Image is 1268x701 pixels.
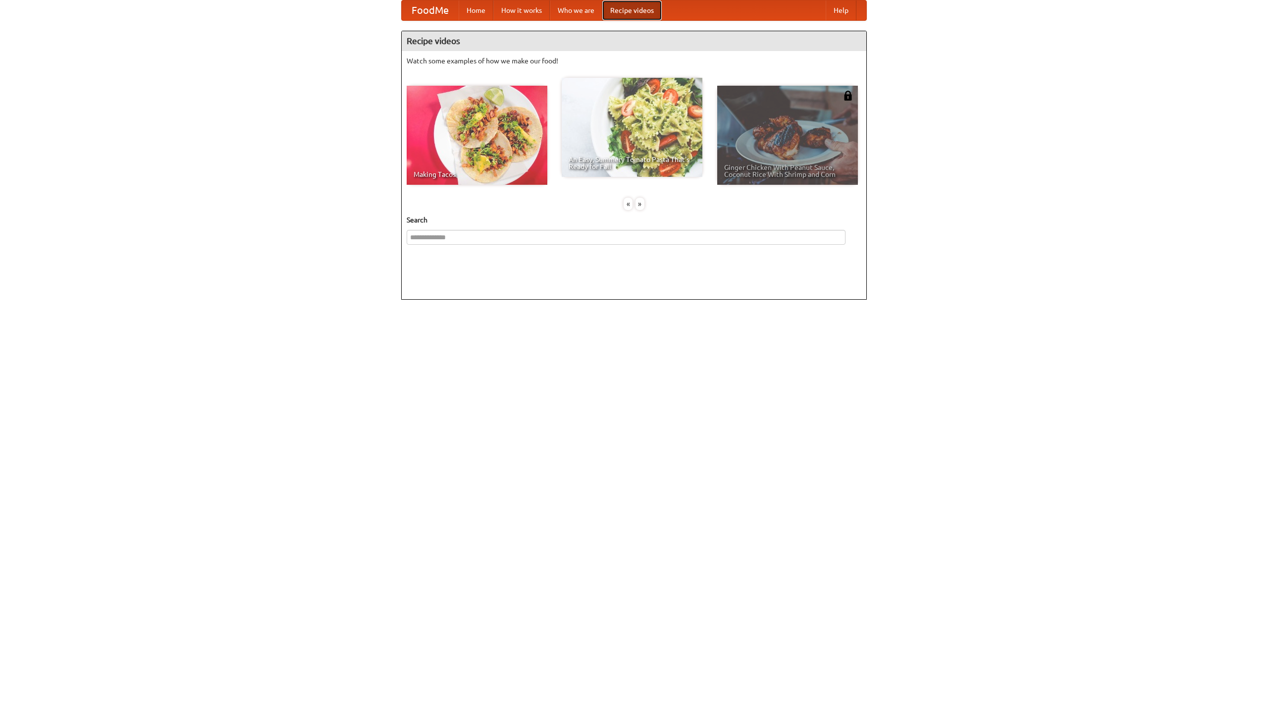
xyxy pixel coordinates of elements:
a: FoodMe [402,0,459,20]
a: Who we are [550,0,602,20]
span: Making Tacos [414,171,540,178]
div: « [624,198,633,210]
a: Recipe videos [602,0,662,20]
div: » [635,198,644,210]
a: An Easy, Summery Tomato Pasta That's Ready for Fall [562,78,702,177]
a: Help [826,0,856,20]
a: How it works [493,0,550,20]
a: Making Tacos [407,86,547,185]
h5: Search [407,215,861,225]
span: An Easy, Summery Tomato Pasta That's Ready for Fall [569,156,695,170]
a: Home [459,0,493,20]
img: 483408.png [843,91,853,101]
p: Watch some examples of how we make our food! [407,56,861,66]
h4: Recipe videos [402,31,866,51]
